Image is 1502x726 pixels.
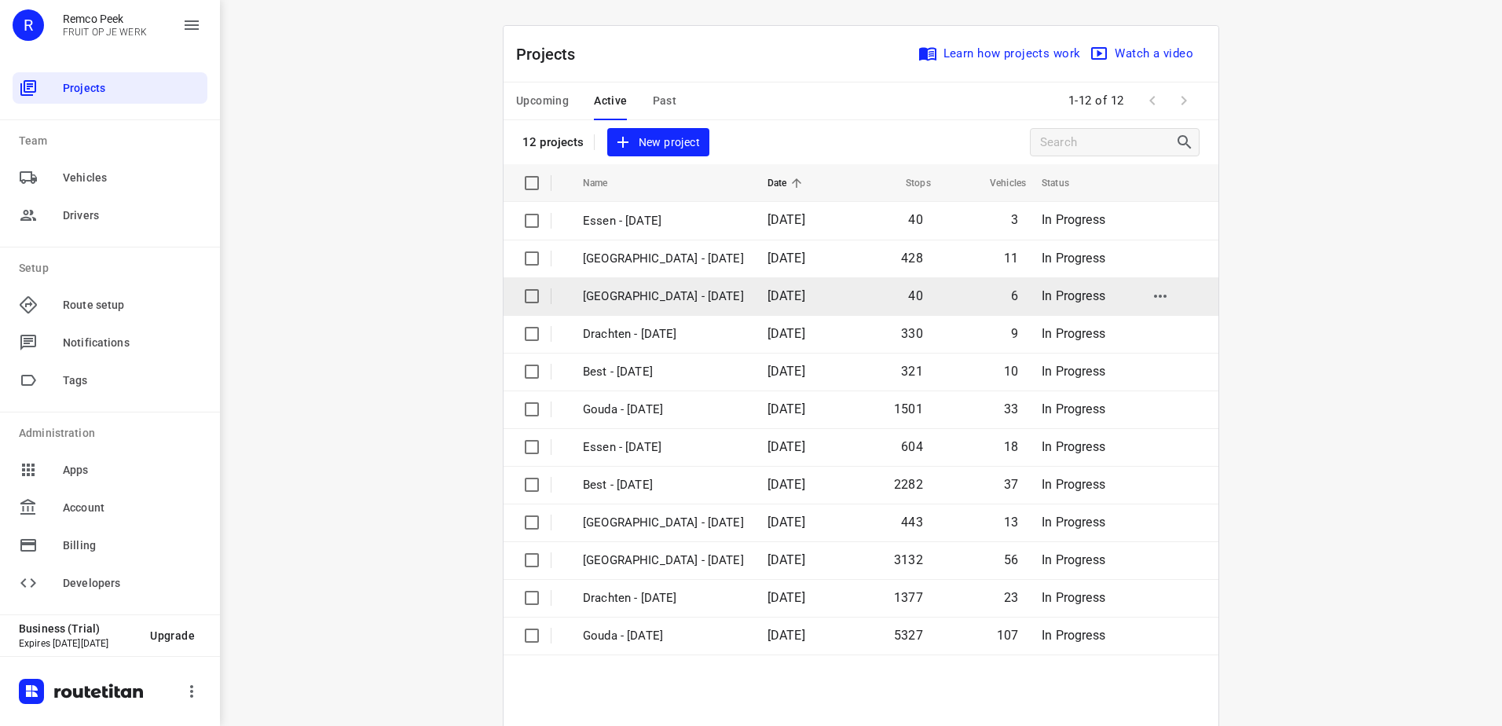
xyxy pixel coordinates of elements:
div: Developers [13,567,207,599]
span: In Progress [1042,288,1105,303]
span: New project [617,133,700,152]
span: Apps [63,462,201,478]
span: 56 [1004,552,1018,567]
span: 604 [901,439,923,454]
span: Stops [885,174,931,192]
span: Developers [63,575,201,592]
span: 6 [1011,288,1018,303]
span: [DATE] [767,401,805,416]
span: Date [767,174,808,192]
span: 1377 [894,590,923,605]
div: R [13,9,44,41]
span: 9 [1011,326,1018,341]
span: In Progress [1042,552,1105,567]
span: [DATE] [767,515,805,530]
button: New project [607,128,709,157]
span: [DATE] [767,288,805,303]
div: Search [1175,133,1199,152]
span: 10 [1004,364,1018,379]
p: Best - Tuesday [583,363,744,381]
p: [GEOGRAPHIC_DATA] - [DATE] [583,250,744,268]
span: In Progress [1042,401,1105,416]
span: 1-12 of 12 [1062,84,1130,118]
p: Team [19,133,207,149]
span: Next Page [1168,85,1200,116]
p: Zwolle - Monday [583,552,744,570]
span: Account [63,500,201,516]
span: In Progress [1042,326,1105,341]
div: Account [13,492,207,523]
span: In Progress [1042,590,1105,605]
span: In Progress [1042,364,1105,379]
span: 40 [908,288,922,303]
span: 3132 [894,552,923,567]
p: Drachten - Tuesday [583,325,744,343]
p: Business (Trial) [19,622,137,635]
p: Essen - [DATE] [583,212,744,230]
span: 13 [1004,515,1018,530]
span: 33 [1004,401,1018,416]
span: Past [653,91,677,111]
span: [DATE] [767,251,805,266]
span: Notifications [63,335,201,351]
p: FRUIT OP JE WERK [63,27,147,38]
span: 40 [908,212,922,227]
span: In Progress [1042,515,1105,530]
p: 12 projects [522,135,584,149]
span: 23 [1004,590,1018,605]
span: Status [1042,174,1090,192]
span: Name [583,174,628,192]
p: Projects [516,42,588,66]
p: Expires [DATE][DATE] [19,638,137,649]
span: Drivers [63,207,201,224]
span: In Progress [1042,477,1105,492]
p: [GEOGRAPHIC_DATA] - [DATE] [583,288,744,306]
div: Apps [13,454,207,486]
div: Billing [13,530,207,561]
p: Administration [19,425,207,442]
span: Active [594,91,627,111]
span: 330 [901,326,923,341]
span: Vehicles [63,170,201,186]
input: Search projects [1040,130,1175,155]
span: In Progress [1042,212,1105,227]
span: 2282 [894,477,923,492]
div: Projects [13,72,207,104]
div: Route setup [13,289,207,321]
span: [DATE] [767,477,805,492]
span: 428 [901,251,923,266]
span: [DATE] [767,326,805,341]
p: Drachten - Monday [583,589,744,607]
p: Essen - Monday [583,438,744,456]
span: 3 [1011,212,1018,227]
span: [DATE] [767,439,805,454]
span: [DATE] [767,628,805,643]
span: Vehicles [969,174,1026,192]
span: 443 [901,515,923,530]
span: 107 [997,628,1019,643]
div: Vehicles [13,162,207,193]
div: Tags [13,365,207,396]
p: Gouda - Monday [583,627,744,645]
p: Gouda - Tuesday [583,401,744,419]
span: 11 [1004,251,1018,266]
span: Route setup [63,297,201,313]
span: In Progress [1042,439,1105,454]
span: 37 [1004,477,1018,492]
span: [DATE] [767,212,805,227]
span: 18 [1004,439,1018,454]
span: 321 [901,364,923,379]
div: Drivers [13,200,207,231]
span: In Progress [1042,628,1105,643]
span: In Progress [1042,251,1105,266]
span: Billing [63,537,201,554]
p: Remco Peek [63,13,147,25]
span: Upgrade [150,629,195,642]
span: [DATE] [767,590,805,605]
span: [DATE] [767,552,805,567]
p: Antwerpen - Monday [583,514,744,532]
span: Previous Page [1137,85,1168,116]
button: Upgrade [137,621,207,650]
span: Tags [63,372,201,389]
span: [DATE] [767,364,805,379]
